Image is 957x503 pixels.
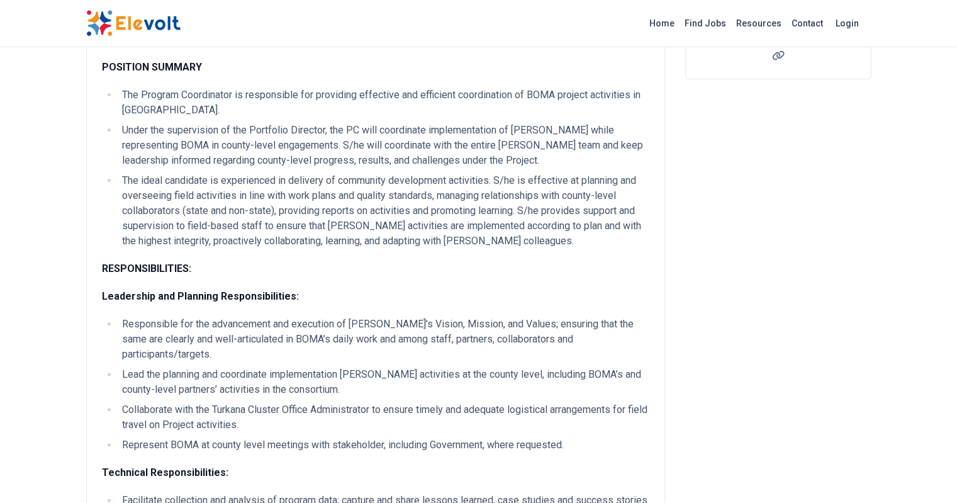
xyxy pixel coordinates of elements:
a: Find Jobs [680,13,731,33]
li: The ideal candidate is experienced in delivery of community development activities. S/he is effec... [118,173,649,249]
strong: POSITION SUMMARY [102,61,202,73]
iframe: Advertisement [685,94,909,271]
a: Login [828,11,866,36]
strong: Technical Responsibilities: [102,466,228,478]
li: Lead the planning and coordinate implementation [PERSON_NAME] activities at the county level, inc... [118,367,649,397]
strong: Leadership and Planning Responsibilities: [102,290,299,302]
li: The Program Coordinator is responsible for providing effective and efficient coordination of BOMA... [118,88,649,118]
li: Under the supervision of the Portfolio Director, the PC will coordinate implementation of [PERSON... [118,123,649,168]
a: Resources [731,13,786,33]
li: Represent BOMA at county level meetings with stakeholder, including Government, where requested. [118,438,649,453]
li: Responsible for the advancement and execution of [PERSON_NAME]’s Vision, Mission, and Values; ens... [118,317,649,362]
li: Collaborate with the Turkana Cluster Office Administrator to ensure timely and adequate logistica... [118,402,649,432]
img: Elevolt [86,10,181,37]
strong: RESPONSIBILITIES: [102,263,191,274]
a: Home [644,13,680,33]
iframe: Advertisement [685,286,909,462]
a: Contact [786,13,828,33]
iframe: Chat Widget [894,443,957,503]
